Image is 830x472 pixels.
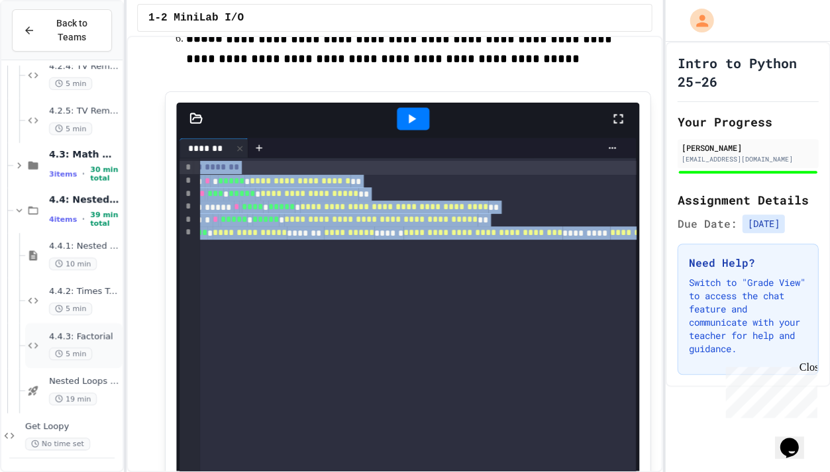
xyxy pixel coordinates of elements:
span: 3 items [49,170,77,179]
div: My Account [676,5,717,36]
p: Switch to "Grade View" to access the chat feature and communicate with your teacher for help and ... [688,276,807,355]
div: [EMAIL_ADDRESS][DOMAIN_NAME] [681,154,814,164]
span: [DATE] [742,214,784,233]
span: 5 min [49,303,92,315]
h2: Your Progress [677,113,818,131]
span: No time set [25,438,90,450]
span: 5 min [49,122,92,135]
span: 4.2.4: TV Remote II [49,61,120,72]
span: 1-2 MiniLab I/O [148,10,244,26]
span: 10 min [49,258,97,270]
span: 5 min [49,77,92,90]
span: 5 min [49,348,92,360]
span: 4.2.5: TV Remote III [49,106,120,117]
h1: Intro to Python 25-26 [677,54,818,91]
span: Nested Loops - Quiz [49,376,120,387]
span: 4.4: Nested Loops [49,193,120,205]
span: 4 items [49,215,77,224]
span: • [82,214,85,224]
span: 4.4.1: Nested Loops [49,241,120,252]
iframe: chat widget [720,361,817,418]
span: 19 min [49,393,97,405]
h3: Need Help? [688,255,807,271]
span: 4.3: Math with Loops [49,148,120,160]
span: 4.4.2: Times Table [49,286,120,297]
span: 39 min total [90,211,120,228]
iframe: chat widget [774,419,817,459]
button: Back to Teams [12,9,112,52]
div: Chat with us now!Close [5,5,91,84]
span: Get Loopy [25,421,120,432]
h2: Assignment Details [677,191,818,209]
span: Back to Teams [43,17,101,44]
span: Due Date: [677,216,737,232]
span: • [82,169,85,179]
div: [PERSON_NAME] [681,142,814,154]
span: 30 min total [90,165,120,183]
span: 4.4.3: Factorial [49,331,120,342]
